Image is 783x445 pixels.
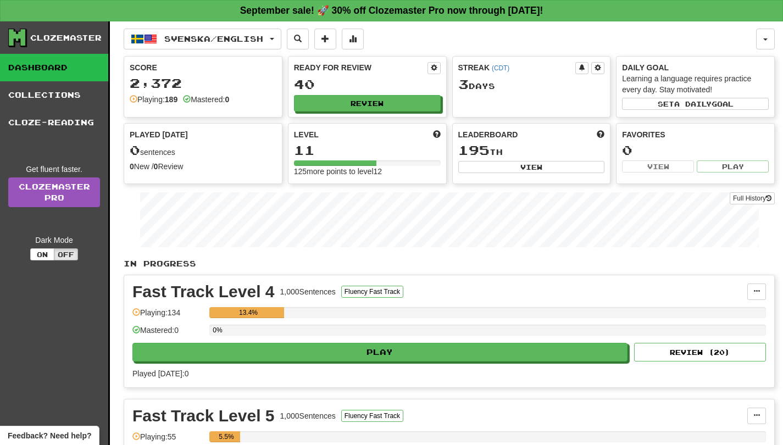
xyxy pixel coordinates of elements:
[294,129,319,140] span: Level
[314,29,336,49] button: Add sentence to collection
[130,162,134,171] strong: 0
[8,430,91,441] span: Open feedback widget
[132,408,275,424] div: Fast Track Level 5
[622,73,769,95] div: Learning a language requires practice every day. Stay motivated!
[622,98,769,110] button: Seta dailygoal
[458,62,576,73] div: Streak
[165,95,177,104] strong: 189
[130,143,276,158] div: sentences
[240,5,543,16] strong: September sale! 🚀 30% off Clozemaster Pro now through [DATE]!
[674,100,712,108] span: a daily
[458,76,469,92] span: 3
[294,62,427,73] div: Ready for Review
[8,164,100,175] div: Get fluent faster.
[622,160,694,173] button: View
[622,129,769,140] div: Favorites
[124,258,775,269] p: In Progress
[132,283,275,300] div: Fast Track Level 4
[458,142,490,158] span: 195
[492,64,509,72] a: (CDT)
[294,166,441,177] div: 125 more points to level 12
[225,95,229,104] strong: 0
[634,343,766,361] button: Review (20)
[130,161,276,172] div: New / Review
[280,286,336,297] div: 1,000 Sentences
[458,77,605,92] div: Day s
[697,160,769,173] button: Play
[132,325,204,343] div: Mastered: 0
[622,143,769,157] div: 0
[130,94,177,105] div: Playing:
[294,143,441,157] div: 11
[164,34,263,43] span: Svenska / English
[124,29,281,49] button: Svenska/English
[458,129,518,140] span: Leaderboard
[730,192,775,204] button: Full History
[130,142,140,158] span: 0
[132,343,627,361] button: Play
[54,248,78,260] button: Off
[294,77,441,91] div: 40
[8,235,100,246] div: Dark Mode
[597,129,604,140] span: This week in points, UTC
[30,32,102,43] div: Clozemaster
[183,94,229,105] div: Mastered:
[294,95,441,112] button: Review
[130,62,276,73] div: Score
[341,286,403,298] button: Fluency Fast Track
[433,129,441,140] span: Score more points to level up
[130,129,188,140] span: Played [DATE]
[622,62,769,73] div: Daily Goal
[130,76,276,90] div: 2,372
[154,162,158,171] strong: 0
[458,161,605,173] button: View
[458,143,605,158] div: th
[213,431,240,442] div: 5.5%
[342,29,364,49] button: More stats
[8,177,100,207] a: ClozemasterPro
[280,410,336,421] div: 1,000 Sentences
[30,248,54,260] button: On
[341,410,403,422] button: Fluency Fast Track
[213,307,284,318] div: 13.4%
[132,369,188,378] span: Played [DATE]: 0
[287,29,309,49] button: Search sentences
[132,307,204,325] div: Playing: 134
